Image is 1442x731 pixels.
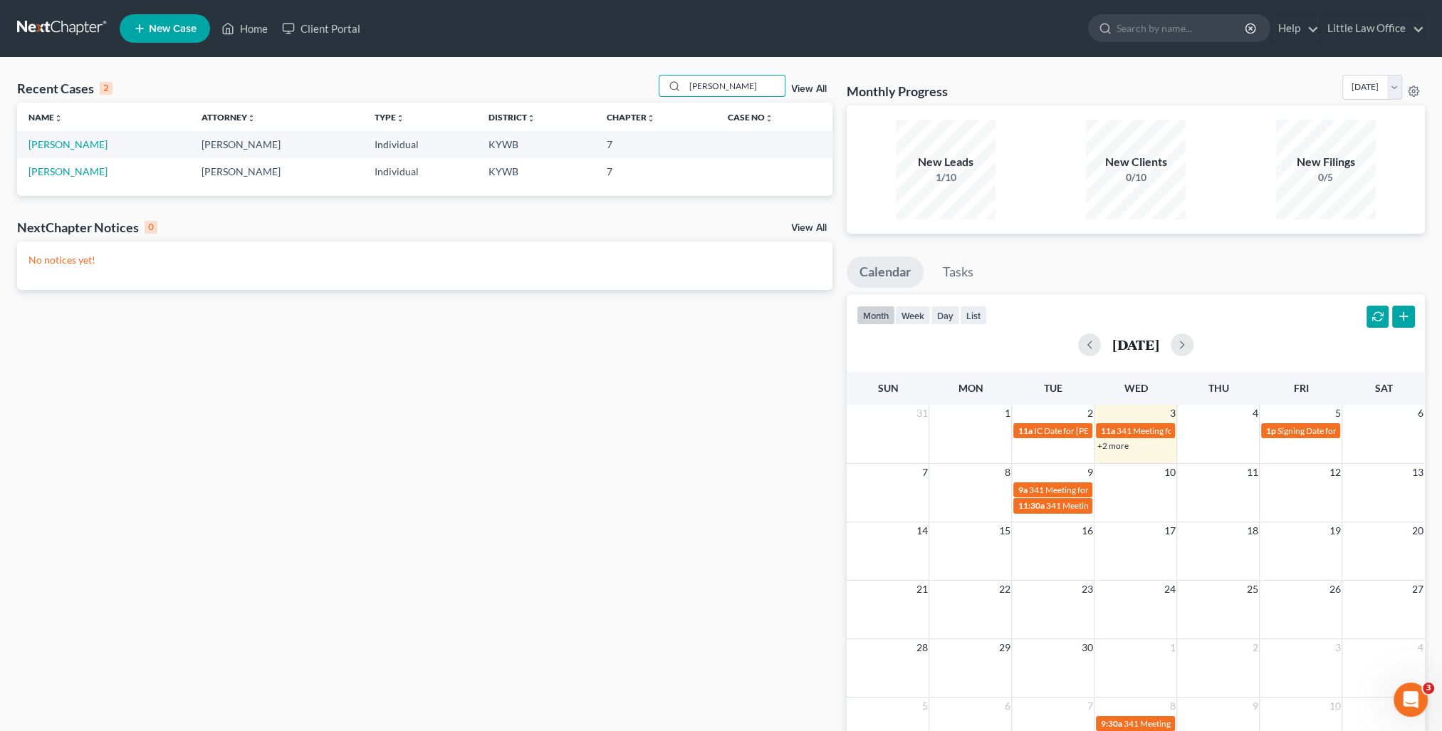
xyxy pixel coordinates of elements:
[914,581,929,598] span: 21
[202,112,256,123] a: Attorneyunfold_more
[1123,718,1251,729] span: 341 Meeting for [PERSON_NAME]
[997,522,1011,539] span: 15
[375,112,404,123] a: Typeunfold_more
[895,306,931,325] button: week
[1265,425,1275,436] span: 1p
[476,158,595,185] td: KYWB
[17,219,157,236] div: NextChapter Notices
[1327,581,1342,598] span: 26
[396,114,404,123] i: unfold_more
[896,154,996,170] div: New Leads
[728,112,773,123] a: Case Nounfold_more
[488,112,535,123] a: Districtunfold_more
[1327,464,1342,481] span: 12
[275,16,367,41] a: Client Portal
[1245,581,1259,598] span: 25
[791,223,827,233] a: View All
[1044,382,1062,394] span: Tue
[920,464,929,481] span: 7
[997,639,1011,656] span: 29
[920,698,929,715] span: 5
[647,114,655,123] i: unfold_more
[1411,464,1425,481] span: 13
[877,382,898,394] span: Sun
[1245,522,1259,539] span: 18
[1100,718,1122,729] span: 9:30a
[857,306,895,325] button: month
[476,131,595,157] td: KYWB
[1097,440,1128,451] a: +2 more
[847,83,948,100] h3: Monthly Progress
[1320,16,1424,41] a: Little Law Office
[1276,154,1376,170] div: New Filings
[1116,425,1244,436] span: 341 Meeting for [PERSON_NAME]
[1003,464,1011,481] span: 8
[1162,522,1176,539] span: 17
[28,165,108,177] a: [PERSON_NAME]
[1162,581,1176,598] span: 24
[1086,154,1186,170] div: New Clients
[1168,639,1176,656] span: 1
[1250,639,1259,656] span: 2
[914,522,929,539] span: 14
[190,131,363,157] td: [PERSON_NAME]
[1086,170,1186,185] div: 0/10
[1085,405,1094,422] span: 2
[247,114,256,123] i: unfold_more
[1080,581,1094,598] span: 23
[1085,698,1094,715] span: 7
[914,405,929,422] span: 31
[1018,484,1027,495] span: 9a
[1112,337,1159,352] h2: [DATE]
[1028,484,1179,495] span: 341 Meeting for Back, [PERSON_NAME]
[1416,405,1425,422] span: 6
[1124,382,1147,394] span: Wed
[149,24,197,34] span: New Case
[931,306,960,325] button: day
[1327,522,1342,539] span: 19
[1276,170,1376,185] div: 0/5
[214,16,275,41] a: Home
[1168,405,1176,422] span: 3
[896,170,996,185] div: 1/10
[1245,464,1259,481] span: 11
[958,382,983,394] span: Mon
[54,114,63,123] i: unfold_more
[145,221,157,234] div: 0
[28,112,63,123] a: Nameunfold_more
[685,76,785,96] input: Search by name...
[190,158,363,185] td: [PERSON_NAME]
[363,158,477,185] td: Individual
[1003,405,1011,422] span: 1
[1018,500,1044,511] span: 11:30a
[1033,425,1142,436] span: IC Date for [PERSON_NAME]
[1271,16,1319,41] a: Help
[1117,15,1247,41] input: Search by name...
[1080,639,1094,656] span: 30
[1080,522,1094,539] span: 16
[1045,500,1174,511] span: 341 Meeting for [PERSON_NAME]
[1085,464,1094,481] span: 9
[28,253,821,267] p: No notices yet!
[1333,639,1342,656] span: 3
[1250,405,1259,422] span: 4
[1327,698,1342,715] span: 10
[914,639,929,656] span: 28
[1423,683,1434,694] span: 3
[847,256,924,288] a: Calendar
[28,138,108,150] a: [PERSON_NAME]
[17,80,113,97] div: Recent Cases
[1416,639,1425,656] span: 4
[1411,522,1425,539] span: 20
[1250,698,1259,715] span: 9
[1293,382,1308,394] span: Fri
[1100,425,1114,436] span: 11a
[930,256,986,288] a: Tasks
[607,112,655,123] a: Chapterunfold_more
[791,84,827,94] a: View All
[1003,698,1011,715] span: 6
[100,82,113,95] div: 2
[1411,581,1425,598] span: 27
[1162,464,1176,481] span: 10
[765,114,773,123] i: unfold_more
